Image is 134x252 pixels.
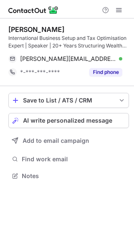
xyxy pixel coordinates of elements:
button: AI write personalized message [8,113,129,128]
div: International Business Setup and Tax Optimisation Expert | Speaker | 20+ Years Structuring Wealth... [8,34,129,50]
span: [PERSON_NAME][EMAIL_ADDRESS][PERSON_NAME][DOMAIN_NAME] [20,55,116,63]
button: save-profile-one-click [8,93,129,108]
button: Reveal Button [89,68,122,76]
span: Add to email campaign [23,137,89,144]
span: Find work email [22,155,126,163]
button: Notes [8,170,129,182]
span: AI write personalized message [23,117,112,124]
button: Add to email campaign [8,133,129,148]
div: Save to List / ATS / CRM [23,97,114,104]
button: Find work email [8,153,129,165]
span: Notes [22,172,126,180]
div: [PERSON_NAME] [8,25,64,34]
img: ContactOut v5.3.10 [8,5,59,15]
